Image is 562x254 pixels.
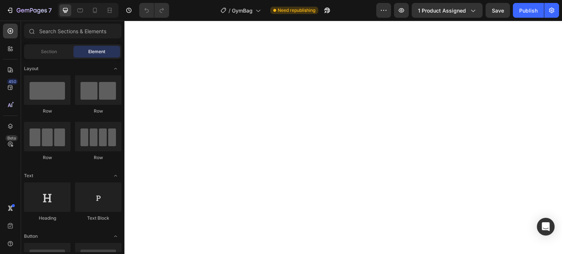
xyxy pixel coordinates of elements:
[24,154,71,161] div: Row
[7,79,18,85] div: 450
[24,24,121,38] input: Search Sections & Elements
[139,3,169,18] div: Undo/Redo
[278,7,315,14] span: Need republishing
[24,108,71,114] div: Row
[492,7,504,14] span: Save
[232,7,253,14] span: GymBag
[24,65,38,72] span: Layout
[24,233,38,240] span: Button
[110,63,121,75] span: Toggle open
[513,3,544,18] button: Publish
[75,215,121,222] div: Text Block
[75,108,121,114] div: Row
[229,7,230,14] span: /
[110,230,121,242] span: Toggle open
[519,7,538,14] div: Publish
[75,154,121,161] div: Row
[412,3,483,18] button: 1 product assigned
[486,3,510,18] button: Save
[24,172,33,179] span: Text
[88,48,105,55] span: Element
[48,6,52,15] p: 7
[124,21,562,254] iframe: Design area
[110,170,121,182] span: Toggle open
[3,3,55,18] button: 7
[6,135,18,141] div: Beta
[537,218,555,236] div: Open Intercom Messenger
[41,48,57,55] span: Section
[24,215,71,222] div: Heading
[418,7,466,14] span: 1 product assigned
